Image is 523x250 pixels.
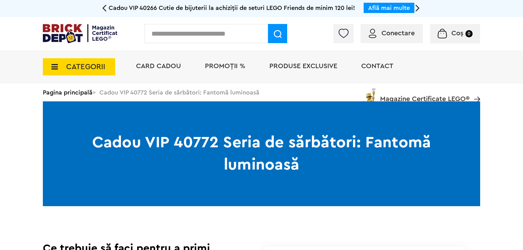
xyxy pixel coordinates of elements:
a: Află mai multe [368,5,410,11]
span: Coș [451,30,463,37]
a: Magazine Certificate LEGO® [470,87,480,93]
span: Conectare [381,30,415,37]
span: Magazine Certificate LEGO® [380,87,470,102]
span: Cadou VIP 40266 Cutie de bijuterii la achiziții de seturi LEGO Friends de minim 120 lei! [109,5,355,11]
small: 0 [465,30,473,37]
h1: Cadou VIP 40772 Seria de sărbători: Fantomă luminoasă [43,101,480,206]
a: Contact [361,63,393,70]
a: Produse exclusive [269,63,337,70]
a: Card Cadou [136,63,181,70]
span: CATEGORII [66,63,105,71]
a: PROMOȚII % [205,63,245,70]
a: Conectare [369,30,415,37]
